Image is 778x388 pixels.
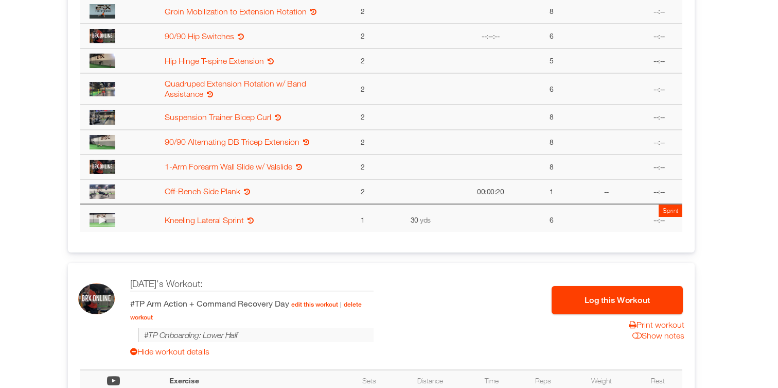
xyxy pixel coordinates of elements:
[165,31,234,41] a: 90/90 Hip Switches
[455,179,526,204] td: 00:00:20
[90,29,115,43] img: large.PNG
[340,204,386,232] td: 1
[130,301,362,321] a: delete workout
[340,105,386,129] td: 2
[340,130,386,155] td: 2
[420,215,431,224] span: yds
[78,283,115,314] img: ios_large.PNG
[165,112,271,122] a: Suspension Trainer Bicep Curl
[165,7,307,16] a: Groin Mobilization to Extension Rotation
[130,277,374,291] div: [DATE] 's Workout:
[90,213,115,227] img: thumbnail.png
[526,130,577,155] td: 8
[627,331,684,340] div: Show notes
[526,73,577,105] td: 6
[90,135,115,149] img: thumbnail.png
[526,48,577,73] td: 5
[90,110,115,124] img: thumbnail.png
[340,24,386,48] td: 2
[386,204,455,232] td: 30
[340,48,386,73] td: 2
[636,24,682,48] td: --:--
[340,179,386,204] td: 2
[526,155,577,179] td: 8
[130,298,362,321] span: #TP Arm Action + Command Recovery Day
[90,4,115,19] img: thumbnail.png
[659,205,683,217] div: Sprint
[636,130,682,155] td: --:--
[552,286,683,314] button: Log this Workout
[577,179,636,204] td: --
[165,79,306,98] a: Quadruped Extension Rotation w/ Band Assistance
[636,155,682,179] td: --:--
[90,160,115,174] img: large.PNG
[291,301,338,308] a: edit this workout
[526,204,577,232] td: 6
[340,155,386,179] td: 2
[90,54,115,68] img: thumbnail.png
[165,187,240,196] a: Off-Bench Side Plank
[636,105,682,129] td: --:--
[90,82,115,96] img: thumbnail.png
[636,48,682,73] td: --:--
[624,320,684,329] a: Print workout
[636,179,682,204] td: --:--
[455,24,526,48] td: --:--:--
[165,162,292,171] a: 1-Arm Forearm Wall Slide w/ Valslide
[165,56,264,65] a: Hip Hinge T-spine Extension
[130,346,374,357] a: Hide workout details
[138,328,374,342] h5: #TP Onboarding: Lower Half
[526,24,577,48] td: 6
[165,137,299,146] a: 90/90 Alternating DB Tricep Extension
[340,300,342,308] span: |
[526,105,577,129] td: 8
[636,73,682,105] td: --:--
[526,179,577,204] td: 1
[340,73,386,105] td: 2
[90,184,115,199] img: thumbnail.png
[636,204,682,232] td: --:--
[165,215,244,225] a: Kneeling Lateral Sprint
